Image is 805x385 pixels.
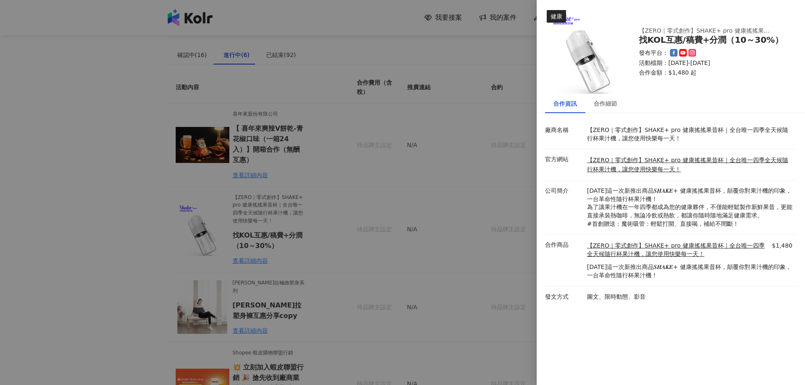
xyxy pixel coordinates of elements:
p: 圖文、限時動態、影音 [587,293,792,301]
div: 【ZERO｜零式創作】SHAKE+ pro 健康搖搖果昔杯｜全台唯一四季全天候隨行杯果汁機，讓您使用快樂每一天！ [639,27,773,35]
p: 廠商名稱 [545,126,583,134]
div: 合作資訊 [553,99,577,108]
div: 合作細節 [594,99,617,108]
p: 合作商品 [545,241,583,249]
a: 【ZERO｜零式創作】SHAKE+ pro 健康搖搖果昔杯｜全台唯一四季全天候隨行杯果汁機，讓您使用快樂每一天！ [587,242,770,258]
div: 找KOL互惠/稿費+分潤（10～30%） [639,35,787,45]
div: 健康 [547,10,566,23]
p: 官方網站 [545,155,583,164]
img: 【ZERO｜零式創作】SHAKE+ pro 健康搖搖果昔杯｜全台唯一四季全天候隨行杯果汁機，讓您使用快樂每一天！ [547,10,631,94]
a: 【ZERO｜零式創作】SHAKE+ pro 健康搖搖果昔杯｜全台唯一四季全天候隨行杯果汁機，讓您使用快樂每一天！ [587,157,788,173]
p: [DATE]這一次新推出商品𝑺𝑯𝑨𝑲𝑬+ 健康搖搖果昔杯，顛覆你對果汁機的印象，一台革命性隨行杯果汁機！ [587,263,792,279]
p: 活動檔期：[DATE]-[DATE] [639,59,787,67]
p: 公司簡介 [545,187,583,195]
p: 發文方式 [545,293,583,301]
p: 合作金額： $1,480 起 [639,69,787,77]
p: 【ZERO｜零式創作】SHAKE+ pro 健康搖搖果昔杯｜全台唯一四季全天候隨行杯果汁機，讓您使用快樂每一天！ [587,126,792,142]
p: [DATE]這一次新推出商品𝑺𝑯𝑨𝑲𝑬+ 健康搖搖果昔杯，顛覆你對果汁機的印象，一台革命性隨行杯果汁機！ 為了讓果汁機在一年四季都成為您的健康夥伴，不僅能輕鬆製作新鮮果昔，更能直接承裝熱咖啡，無... [587,187,792,228]
p: $1,480 [772,242,792,258]
p: 發布平台： [639,49,668,57]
